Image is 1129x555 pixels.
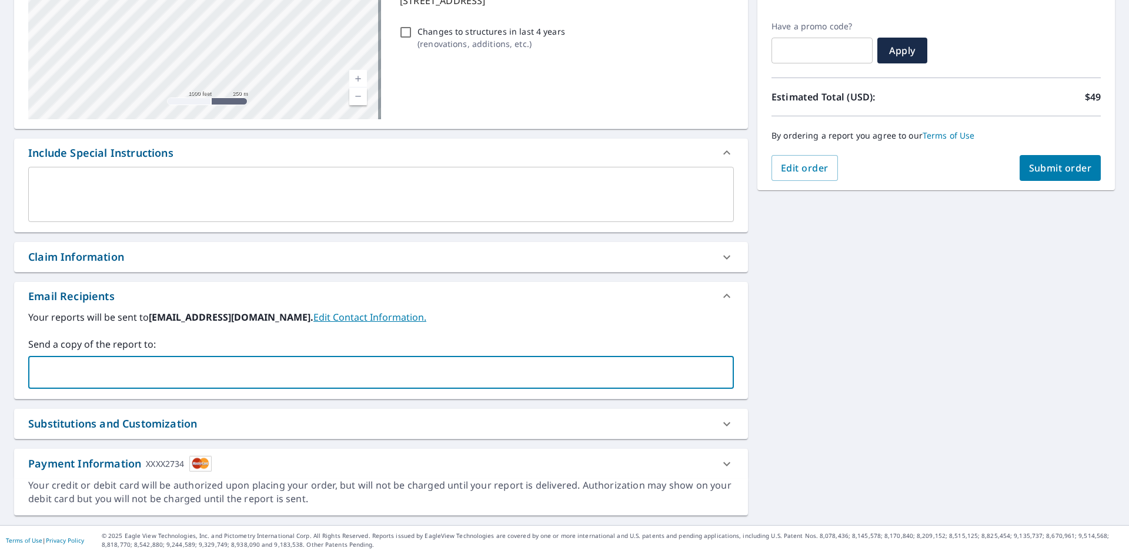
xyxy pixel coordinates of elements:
a: Current Level 15, Zoom In [349,70,367,88]
p: By ordering a report you agree to our [771,130,1101,141]
div: Claim Information [14,242,748,272]
div: Your credit or debit card will be authorized upon placing your order, but will not be charged unt... [28,479,734,506]
label: Send a copy of the report to: [28,337,734,351]
span: Submit order [1029,162,1092,174]
label: Have a promo code? [771,21,873,32]
div: Payment InformationXXXX2734cardImage [14,449,748,479]
div: Claim Information [28,249,124,265]
p: Changes to structures in last 4 years [417,25,565,38]
button: Apply [877,38,927,63]
div: Include Special Instructions [28,145,173,161]
p: ( renovations, additions, etc. ) [417,38,565,50]
a: Terms of Use [6,536,42,544]
p: $49 [1085,90,1101,104]
a: Privacy Policy [46,536,84,544]
a: EditContactInfo [313,311,426,324]
div: Email Recipients [28,288,115,304]
b: [EMAIL_ADDRESS][DOMAIN_NAME]. [149,311,313,324]
div: Payment Information [28,456,212,472]
div: Substitutions and Customization [14,409,748,439]
span: Apply [887,44,918,57]
button: Submit order [1020,155,1101,181]
a: Terms of Use [923,130,975,141]
button: Edit order [771,155,838,181]
p: Estimated Total (USD): [771,90,936,104]
img: cardImage [189,456,212,472]
p: © 2025 Eagle View Technologies, Inc. and Pictometry International Corp. All Rights Reserved. Repo... [102,532,1123,549]
div: Substitutions and Customization [28,416,197,432]
label: Your reports will be sent to [28,310,734,324]
span: Edit order [781,162,829,174]
p: | [6,537,84,544]
div: XXXX2734 [146,456,184,472]
div: Include Special Instructions [14,139,748,167]
div: Email Recipients [14,282,748,310]
a: Current Level 15, Zoom Out [349,88,367,105]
